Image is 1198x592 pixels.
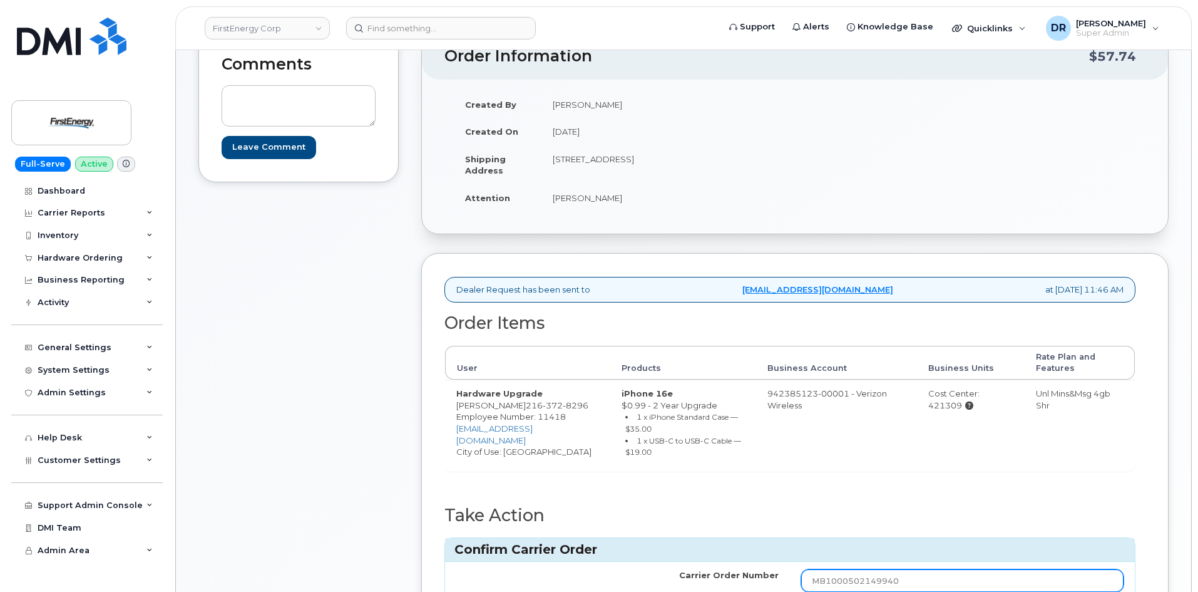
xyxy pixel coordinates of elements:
[465,154,506,176] strong: Shipping Address
[465,100,516,110] strong: Created By
[541,145,786,184] td: [STREET_ADDRESS]
[456,388,543,398] strong: Hardware Upgrade
[742,284,893,296] a: [EMAIL_ADDRESS][DOMAIN_NAME]
[679,569,779,581] label: Carrier Order Number
[1025,380,1135,470] td: Unl Mins&Msg 4gb Shr
[444,48,1089,65] h2: Order Information
[928,388,1013,411] div: Cost Center: 421309
[444,277,1135,303] div: Dealer Request has been sent to at [DATE] 11:46 AM
[740,21,775,33] span: Support
[967,23,1013,33] span: Quicklinks
[610,380,756,470] td: $0.99 - 2 Year Upgrade
[838,14,942,39] a: Knowledge Base
[543,400,563,410] span: 372
[445,346,610,380] th: User
[456,412,566,422] span: Employee Number: 11418
[1025,346,1135,380] th: Rate Plan and Features
[1051,21,1066,36] span: DR
[720,14,784,39] a: Support
[465,193,510,203] strong: Attention
[1089,44,1136,68] div: $57.74
[1037,16,1168,41] div: Dori Ripley
[541,184,786,212] td: [PERSON_NAME]
[943,16,1035,41] div: Quicklinks
[563,400,588,410] span: 8296
[205,17,330,39] a: FirstEnergy Corp
[858,21,933,33] span: Knowledge Base
[625,436,741,457] small: 1 x USB-C to USB-C Cable — $19.00
[541,118,786,145] td: [DATE]
[756,346,917,380] th: Business Account
[222,56,376,73] h2: Comments
[444,314,1135,333] h2: Order Items
[222,136,316,159] input: Leave Comment
[456,423,533,445] a: [EMAIL_ADDRESS][DOMAIN_NAME]
[803,21,829,33] span: Alerts
[610,346,756,380] th: Products
[1076,28,1146,38] span: Super Admin
[346,17,536,39] input: Find something...
[465,127,518,137] strong: Created On
[454,541,1125,558] h3: Confirm Carrier Order
[1076,18,1146,28] span: [PERSON_NAME]
[541,91,786,118] td: [PERSON_NAME]
[444,506,1135,525] h2: Take Action
[784,14,838,39] a: Alerts
[445,380,610,470] td: [PERSON_NAME] City of Use: [GEOGRAPHIC_DATA]
[1144,537,1189,583] iframe: Messenger Launcher
[526,400,588,410] span: 216
[622,388,673,398] strong: iPhone 16e
[625,412,738,434] small: 1 x iPhone Standard Case — $35.00
[756,380,917,470] td: 942385123-00001 - Verizon Wireless
[917,346,1025,380] th: Business Units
